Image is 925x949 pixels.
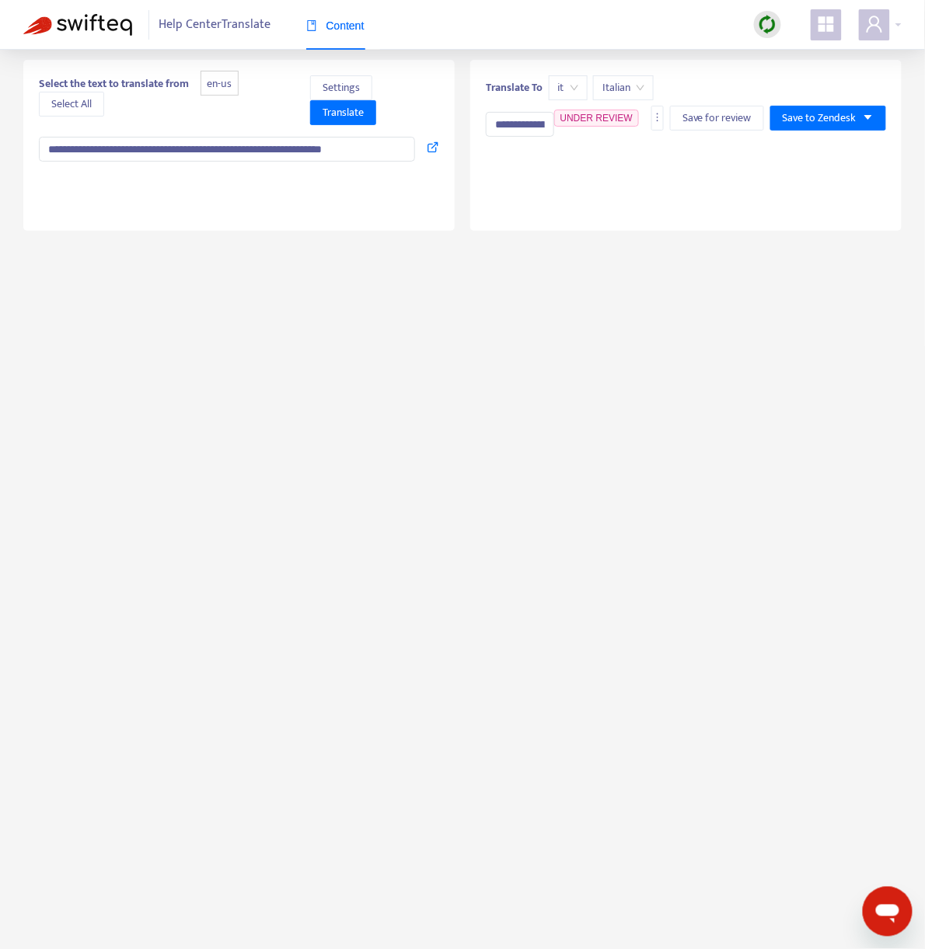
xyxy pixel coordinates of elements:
[201,71,239,96] span: en-us
[23,14,132,36] img: Swifteq
[670,106,764,131] button: Save for review
[865,15,884,33] span: user
[310,75,372,100] button: Settings
[863,112,874,123] span: caret-down
[306,20,317,31] span: book
[682,110,752,127] span: Save for review
[51,96,92,113] span: Select All
[652,112,663,123] span: more
[560,113,633,124] span: UNDER REVIEW
[39,75,189,92] b: Select the text to translate from
[323,79,360,96] span: Settings
[651,106,664,131] button: more
[306,19,365,32] span: Content
[486,79,543,96] b: Translate To
[817,15,836,33] span: appstore
[323,104,364,121] span: Translate
[310,100,376,125] button: Translate
[758,15,777,34] img: sync.dc5367851b00ba804db3.png
[39,92,104,117] button: Select All
[783,110,857,127] span: Save to Zendesk
[602,76,644,99] span: Italian
[770,106,886,131] button: Save to Zendeskcaret-down
[863,887,913,937] iframe: Button to launch messaging window
[159,10,271,40] span: Help Center Translate
[558,76,578,99] span: it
